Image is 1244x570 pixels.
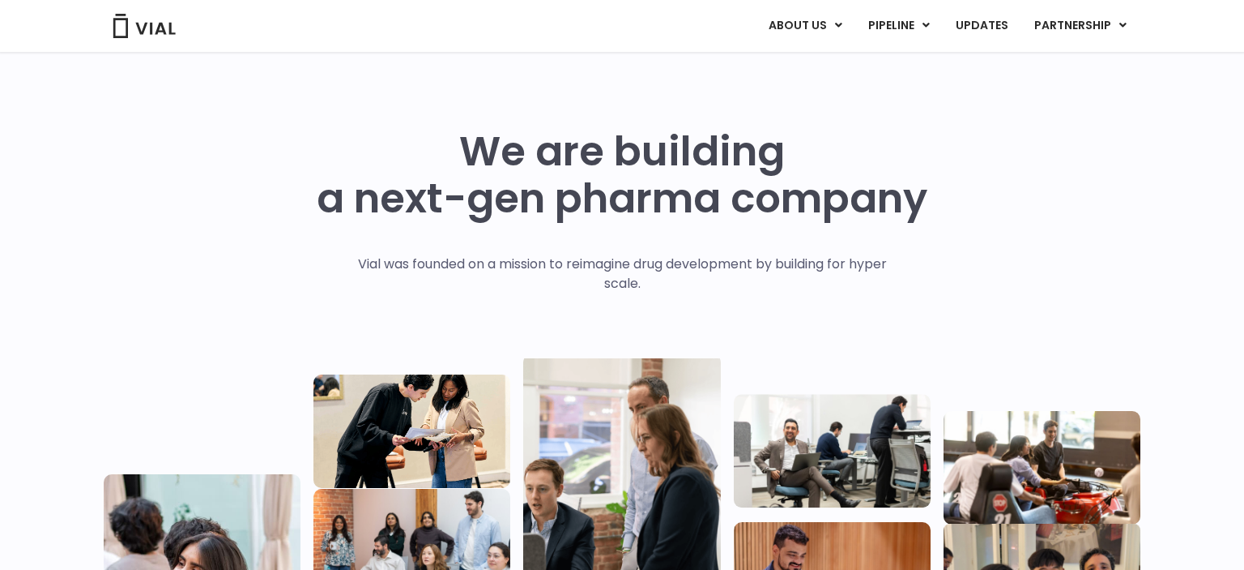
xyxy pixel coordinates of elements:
a: PIPELINEMenu Toggle [855,12,942,40]
img: Group of people playing whirlyball [944,411,1140,525]
img: Three people working in an office [734,394,931,508]
h1: We are building a next-gen pharma company [317,128,927,222]
a: ABOUT USMenu Toggle [756,12,854,40]
img: Vial Logo [112,14,177,38]
a: UPDATES [943,12,1020,40]
a: PARTNERSHIPMenu Toggle [1021,12,1140,40]
p: Vial was founded on a mission to reimagine drug development by building for hyper scale. [341,255,904,294]
img: Two people looking at a paper talking. [313,375,510,488]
